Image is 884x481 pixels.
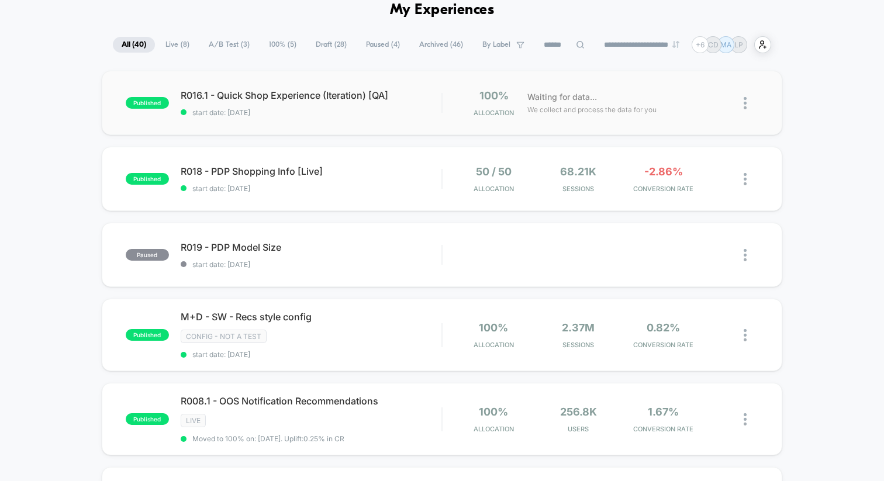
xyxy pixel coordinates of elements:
span: paused [126,249,169,261]
span: Draft ( 28 ) [307,37,355,53]
span: 2.37M [562,321,595,334]
span: 100% [479,89,509,102]
span: 1.67% [648,406,679,418]
img: close [744,413,747,425]
span: CONFIG - NOT A TEST [181,330,267,343]
span: published [126,329,169,341]
span: Allocation [474,425,514,433]
span: 100% [479,321,508,334]
span: Paused ( 4 ) [357,37,409,53]
img: end [672,41,679,48]
span: published [126,97,169,109]
span: Sessions [539,185,618,193]
span: A/B Test ( 3 ) [200,37,258,53]
span: published [126,173,169,185]
span: R008.1 - OOS Notification Recommendations [181,395,441,407]
span: LIVE [181,414,206,427]
span: start date: [DATE] [181,108,441,117]
span: Sessions [539,341,618,349]
span: Archived ( 46 ) [410,37,472,53]
span: Allocation [474,341,514,349]
span: We collect and process the data for you [527,104,657,115]
span: 100% ( 5 ) [260,37,305,53]
div: + 6 [692,36,709,53]
span: -2.86% [644,165,683,178]
h1: My Experiences [390,2,495,19]
p: CD [708,40,719,49]
span: start date: [DATE] [181,184,441,193]
span: CONVERSION RATE [624,185,703,193]
span: 0.82% [647,321,680,334]
span: Moved to 100% on: [DATE] . Uplift: 0.25% in CR [192,434,344,443]
span: Live ( 8 ) [157,37,198,53]
span: CONVERSION RATE [624,341,703,349]
p: LP [734,40,743,49]
span: R019 - PDP Model Size [181,241,441,253]
span: 100% [479,406,508,418]
span: CONVERSION RATE [624,425,703,433]
span: 50 / 50 [476,165,512,178]
img: close [744,173,747,185]
span: R016.1 - Quick Shop Experience (Iteration) [QA] [181,89,441,101]
span: 68.21k [560,165,596,178]
img: close [744,329,747,341]
span: published [126,413,169,425]
span: Users [539,425,618,433]
span: All ( 40 ) [113,37,155,53]
span: start date: [DATE] [181,350,441,359]
span: Allocation [474,185,514,193]
img: close [744,97,747,109]
span: start date: [DATE] [181,260,441,269]
span: Allocation [474,109,514,117]
img: close [744,249,747,261]
span: R018 - PDP Shopping Info [Live] [181,165,441,177]
span: Waiting for data... [527,91,597,103]
p: MA [720,40,731,49]
span: M+D - SW - Recs style config [181,311,441,323]
span: 256.8k [560,406,597,418]
span: By Label [482,40,510,49]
